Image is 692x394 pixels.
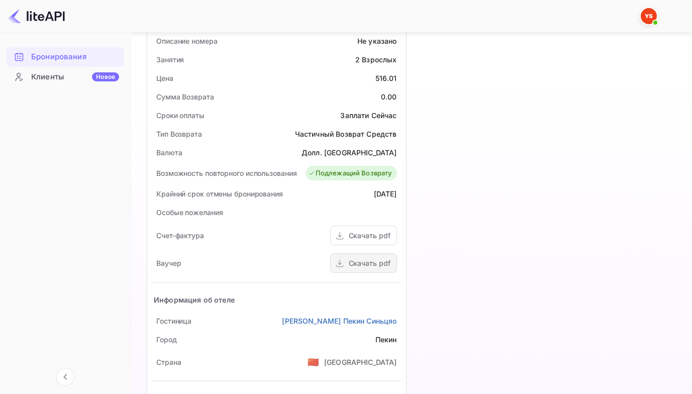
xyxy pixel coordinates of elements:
[308,353,319,371] span: США
[6,47,124,66] a: Бронирования
[6,67,124,87] div: КлиентыНовое
[641,8,657,24] img: Служба Поддержки Яндекса
[156,189,283,198] ya-tr-span: Крайний срок отмены бронирования
[156,74,173,82] ya-tr-span: Цена
[324,358,397,366] ya-tr-span: [GEOGRAPHIC_DATA]
[375,335,397,344] ya-tr-span: Пекин
[316,168,392,178] ya-tr-span: Подлежащий Возврату
[96,73,115,80] ya-tr-span: Новое
[357,37,397,45] ya-tr-span: Не указано
[156,231,204,240] ya-tr-span: Счет-фактура
[302,148,397,157] ya-tr-span: Долл. [GEOGRAPHIC_DATA]
[8,8,65,24] img: Логотип LiteAPI
[349,259,390,267] ya-tr-span: Скачать pdf
[156,169,296,177] ya-tr-span: Возможность повторного использования
[31,71,64,83] ya-tr-span: Клиенты
[156,358,181,366] ya-tr-span: Страна
[156,55,184,64] ya-tr-span: Занятия
[362,55,397,64] ya-tr-span: Взрослых
[156,335,177,344] ya-tr-span: Город
[340,111,397,120] ya-tr-span: Заплати Сейчас
[156,111,205,120] ya-tr-span: Сроки оплаты
[375,73,397,83] div: 516.01
[156,130,202,138] ya-tr-span: Тип Возврата
[355,55,360,64] ya-tr-span: 2
[295,130,397,138] ya-tr-span: Частичный Возврат Средств
[308,356,319,367] ya-tr-span: 🇨🇳
[156,317,191,325] ya-tr-span: Гостиница
[156,37,218,45] ya-tr-span: Описание номера
[349,231,390,240] ya-tr-span: Скачать pdf
[156,259,181,267] ya-tr-span: Ваучер
[31,51,86,63] ya-tr-span: Бронирования
[156,148,182,157] ya-tr-span: Валюта
[282,317,397,325] ya-tr-span: [PERSON_NAME] Пекин Синьцяо
[374,188,397,199] div: [DATE]
[381,91,397,102] div: 0.00
[6,47,124,67] div: Бронирования
[6,67,124,86] a: КлиентыНовое
[156,208,223,217] ya-tr-span: Особые пожелания
[56,368,74,386] button: Свернуть навигацию
[282,316,397,326] a: [PERSON_NAME] Пекин Синьцяо
[156,92,214,101] ya-tr-span: Сумма Возврата
[154,295,235,304] ya-tr-span: Информация об отеле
